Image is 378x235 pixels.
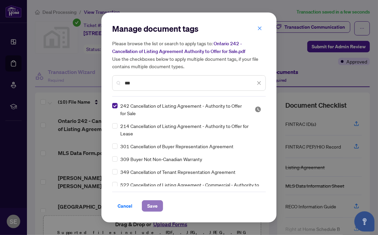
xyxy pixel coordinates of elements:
[354,211,375,232] button: Open asap
[120,168,235,176] span: 349 Cancellation of Tenant Representation Agreement
[112,40,266,70] h5: Please browse the list or search to apply tags to: Use the checkboxes below to apply multiple doc...
[255,106,261,113] span: Pending Review
[118,201,132,211] span: Cancel
[112,200,138,212] button: Cancel
[120,142,233,150] span: 301 Cancellation of Buyer Representation Agreement
[147,201,158,211] span: Save
[112,23,266,34] h2: Manage document tags
[120,181,262,196] span: 522 Cancellation of Listing Agreement - Commercial - Authority to Offer for Sale
[120,122,262,137] span: 214 Cancellation of Listing Agreement - Authority to Offer for Lease
[142,200,163,212] button: Save
[120,155,202,163] span: 309 Buyer Not Non-Canadian Warranty
[257,81,261,85] span: close
[257,26,262,31] span: close
[120,102,247,117] span: 242 Cancellation of Listing Agreement - Authority to Offer for Sale
[255,106,261,113] img: status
